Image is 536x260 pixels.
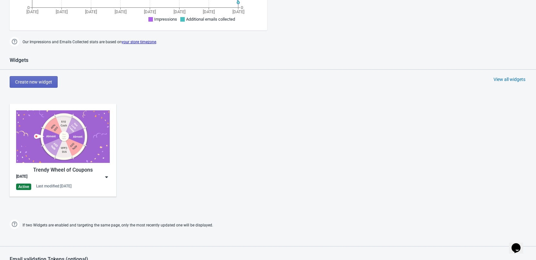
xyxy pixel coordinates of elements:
[144,9,156,14] tspan: [DATE]
[16,184,31,190] div: Active
[36,184,71,189] div: Last modified: [DATE]
[509,234,530,254] iframe: chat widget
[186,17,235,22] span: Additional emails collected
[23,37,157,47] span: Our Impressions and Emails Collected stats are based on .
[494,76,525,83] div: View all widgets
[154,17,177,22] span: Impressions
[16,166,110,174] div: Trendy Wheel of Coupons
[27,5,30,10] tspan: 0
[115,9,127,14] tspan: [DATE]
[10,219,19,229] img: help.png
[122,40,156,44] a: your store timezone
[16,174,27,180] div: [DATE]
[103,174,110,180] img: dropdown.png
[56,9,68,14] tspan: [DATE]
[26,9,38,14] tspan: [DATE]
[174,9,185,14] tspan: [DATE]
[10,37,19,46] img: help.png
[16,110,110,163] img: trendy_game.png
[203,9,215,14] tspan: [DATE]
[241,5,243,10] tspan: 0
[15,79,52,85] span: Create new widget
[23,220,213,231] span: If two Widgets are enabled and targeting the same page, only the most recently updated one will b...
[232,9,244,14] tspan: [DATE]
[10,76,58,88] button: Create new widget
[85,9,97,14] tspan: [DATE]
